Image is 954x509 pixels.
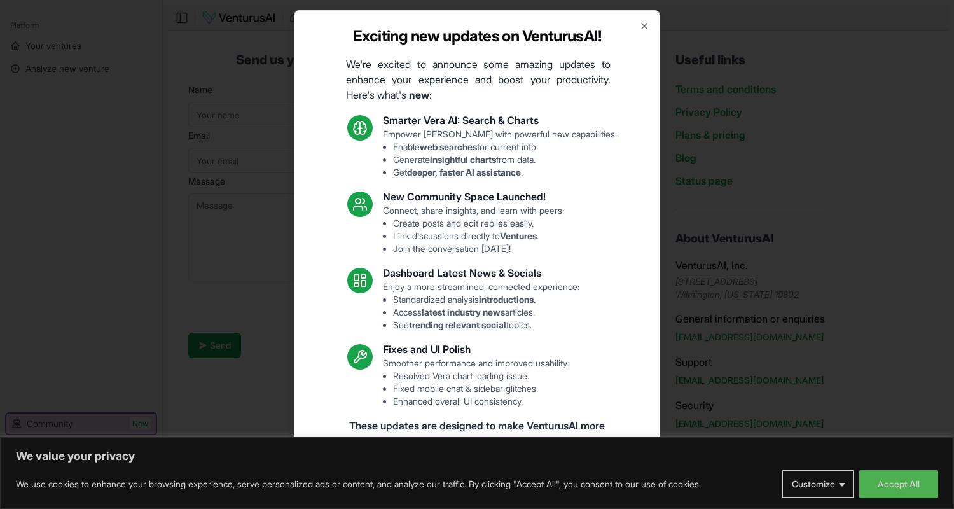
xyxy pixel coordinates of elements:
[393,141,617,153] li: Enable for current info.
[420,141,477,152] strong: web searches
[383,357,569,408] p: Smoother performance and improved usability:
[407,167,521,178] strong: deeper, faster AI assistance
[500,230,537,241] strong: Ventures
[430,154,496,165] strong: insightful charts
[409,88,429,101] strong: new
[393,306,579,319] li: Access articles.
[393,166,617,179] li: Get .
[336,57,621,102] p: We're excited to announce some amazing updates to enhance your experience and boost your producti...
[393,370,569,382] li: Resolved Vera chart loading issue.
[383,204,564,255] p: Connect, share insights, and learn with peers:
[383,189,564,204] h3: New Community Space Launched!
[393,242,564,255] li: Join the conversation [DATE]!
[393,382,569,395] li: Fixed mobile chat & sidebar glitches.
[335,418,619,464] p: These updates are designed to make VenturusAI more powerful, intuitive, and user-friendly. Let us...
[393,217,564,230] li: Create posts and edit replies easily.
[383,128,617,179] p: Empower [PERSON_NAME] with powerful new capabilities:
[386,479,569,505] a: Read the full announcement on our blog!
[383,113,617,128] h3: Smarter Vera AI: Search & Charts
[409,319,506,330] strong: trending relevant social
[383,265,579,281] h3: Dashboard Latest News & Socials
[353,26,601,46] h2: Exciting new updates on VenturusAI!
[393,153,617,166] li: Generate from data.
[422,307,505,317] strong: latest industry news
[383,281,579,331] p: Enjoy a more streamlined, connected experience:
[393,319,579,331] li: See topics.
[393,395,569,408] li: Enhanced overall UI consistency.
[383,342,569,357] h3: Fixes and UI Polish
[393,230,564,242] li: Link discussions directly to .
[479,294,534,305] strong: introductions
[393,293,579,306] li: Standardized analysis .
